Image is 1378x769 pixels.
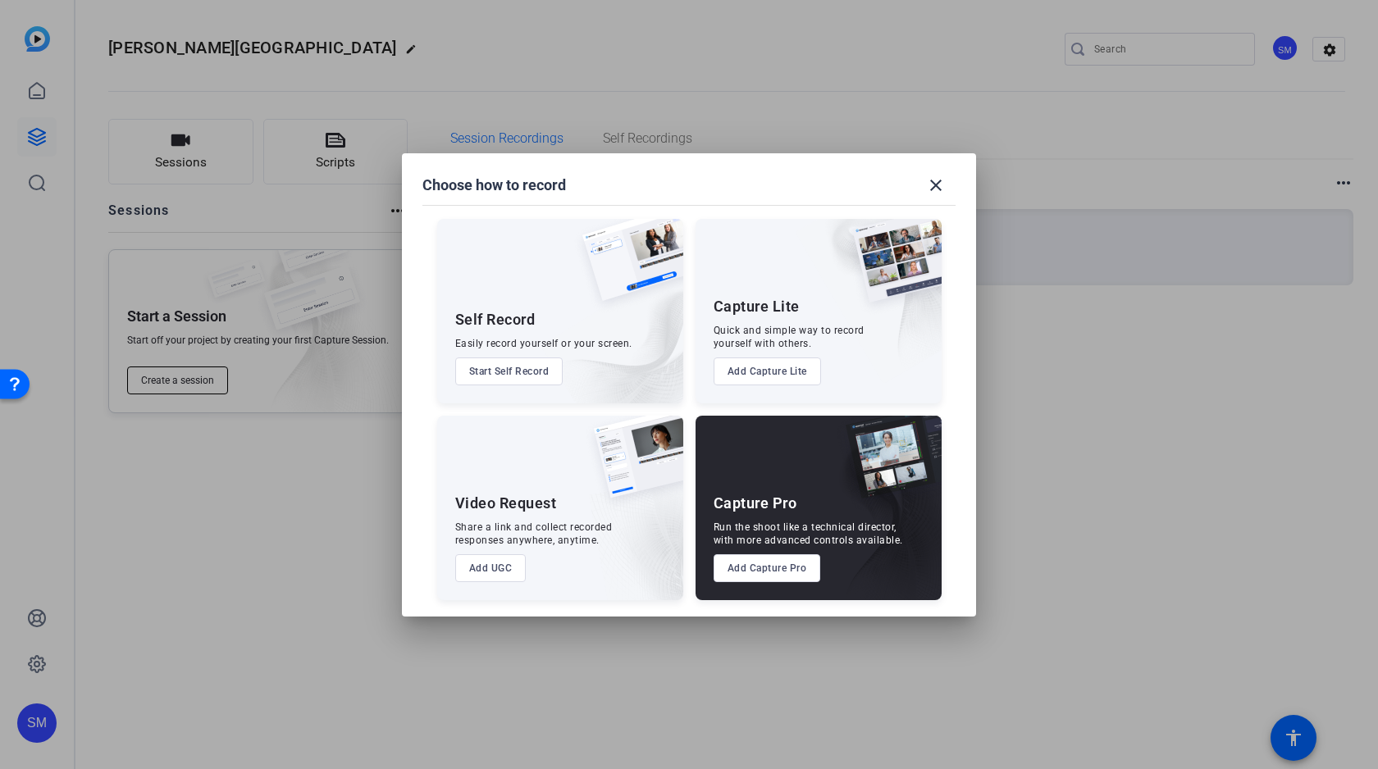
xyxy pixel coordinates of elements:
img: embarkstudio-capture-pro.png [820,436,942,600]
div: Share a link and collect recorded responses anywhere, anytime. [455,521,613,547]
div: Easily record yourself or your screen. [455,337,632,350]
img: self-record.png [570,219,683,317]
button: Add Capture Pro [714,554,821,582]
mat-icon: close [926,175,946,195]
div: Video Request [455,494,557,513]
img: capture-lite.png [840,219,942,319]
img: capture-pro.png [833,416,942,516]
div: Capture Pro [714,494,797,513]
div: Capture Lite [714,297,800,316]
div: Self Record [455,310,536,330]
button: Add Capture Lite [714,357,821,385]
div: Quick and simple way to record yourself with others. [714,324,865,350]
h1: Choose how to record [422,175,566,195]
img: embarkstudio-ugc-content.png [588,466,683,600]
div: Run the shoot like a technical director, with more advanced controls available. [714,521,903,547]
button: Add UGC [455,554,527,582]
img: embarkstudio-capture-lite.png [795,219,942,383]
img: ugc-content.png [582,416,683,515]
img: embarkstudio-self-record.png [541,254,683,403]
button: Start Self Record [455,357,564,385]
